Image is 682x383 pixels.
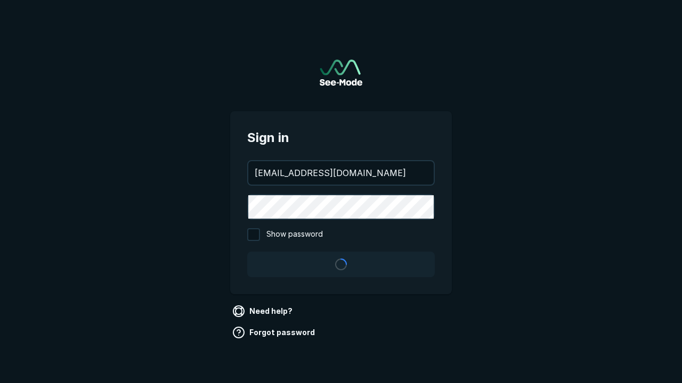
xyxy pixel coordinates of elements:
a: Forgot password [230,324,319,341]
span: Show password [266,228,323,241]
a: Need help? [230,303,297,320]
img: See-Mode Logo [320,60,362,86]
span: Sign in [247,128,435,147]
a: Go to sign in [320,60,362,86]
input: your@email.com [248,161,434,185]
